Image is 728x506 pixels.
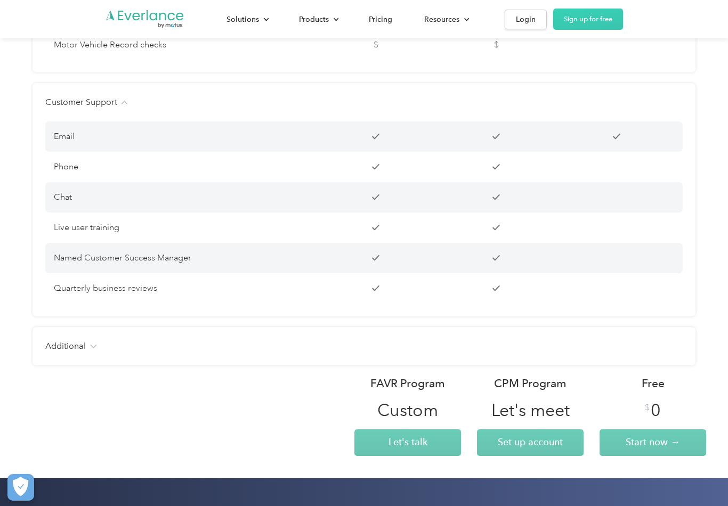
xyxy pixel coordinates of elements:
div: Resources [414,10,478,29]
div: 0 [651,399,661,421]
a: Go to homepage [105,9,185,29]
input: Submit [183,140,253,162]
div: Products [288,10,347,29]
div: Solutions [216,10,278,29]
p: Chat [54,191,313,204]
a: Sign up for free [553,9,623,30]
input: Submit [183,96,253,119]
div: CPM Program [494,376,567,391]
p: Live user training [54,221,313,234]
div: FAVR Program [370,376,445,391]
span: Start now → [626,436,680,447]
div: Solutions [227,13,259,26]
div: $ [645,402,650,413]
div: Custom [377,399,438,421]
a: Let's talk [354,429,461,456]
a: Login [505,10,547,29]
a: Pricing [358,10,403,29]
div: Pricing [369,13,392,26]
div: Login [516,13,536,26]
p: $ [439,38,554,51]
div: Resources [424,13,459,26]
p: Quarterly business reviews [54,282,313,295]
h4: Customer Support [45,96,117,109]
div: Products [299,13,329,26]
a: Email [54,131,75,142]
div: Free [642,376,665,391]
p: $ [318,38,433,51]
span: Let's talk [389,436,427,447]
div: Let's meet [491,399,570,421]
button: Cookies Settings [7,474,34,501]
h4: Additional [45,340,86,353]
p: Motor Vehicle Record checks [54,38,313,51]
a: Start now → [600,429,706,456]
a: Phone [54,161,78,172]
span: Set up account [498,436,563,447]
p: Named Customer Success Manager [54,251,313,265]
a: Set up account [477,429,584,456]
